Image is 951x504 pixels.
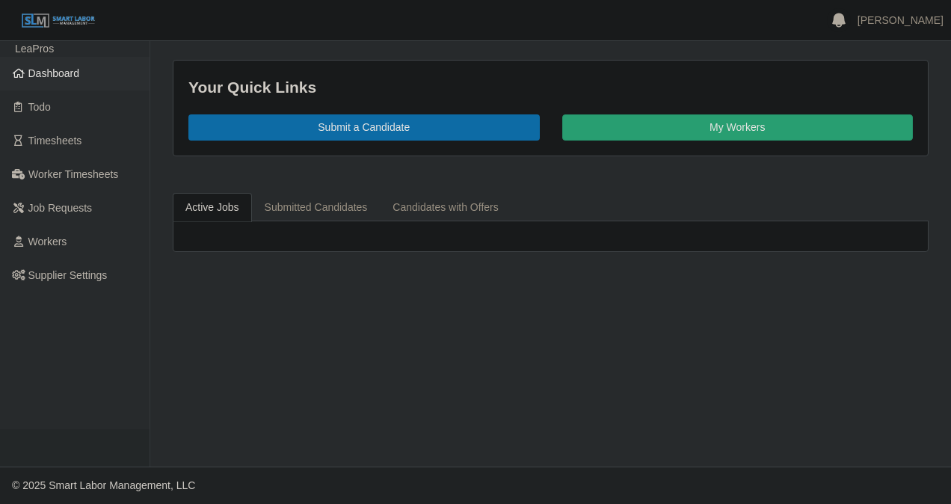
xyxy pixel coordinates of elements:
[28,269,108,281] span: Supplier Settings
[858,13,944,28] a: [PERSON_NAME]
[252,193,381,222] a: Submitted Candidates
[188,114,540,141] a: Submit a Candidate
[562,114,914,141] a: My Workers
[28,135,82,147] span: Timesheets
[380,193,511,222] a: Candidates with Offers
[12,479,195,491] span: © 2025 Smart Labor Management, LLC
[28,202,93,214] span: Job Requests
[28,168,118,180] span: Worker Timesheets
[173,193,252,222] a: Active Jobs
[28,101,51,113] span: Todo
[188,76,913,99] div: Your Quick Links
[28,67,80,79] span: Dashboard
[15,43,54,55] span: LeaPros
[28,236,67,248] span: Workers
[21,13,96,29] img: SLM Logo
